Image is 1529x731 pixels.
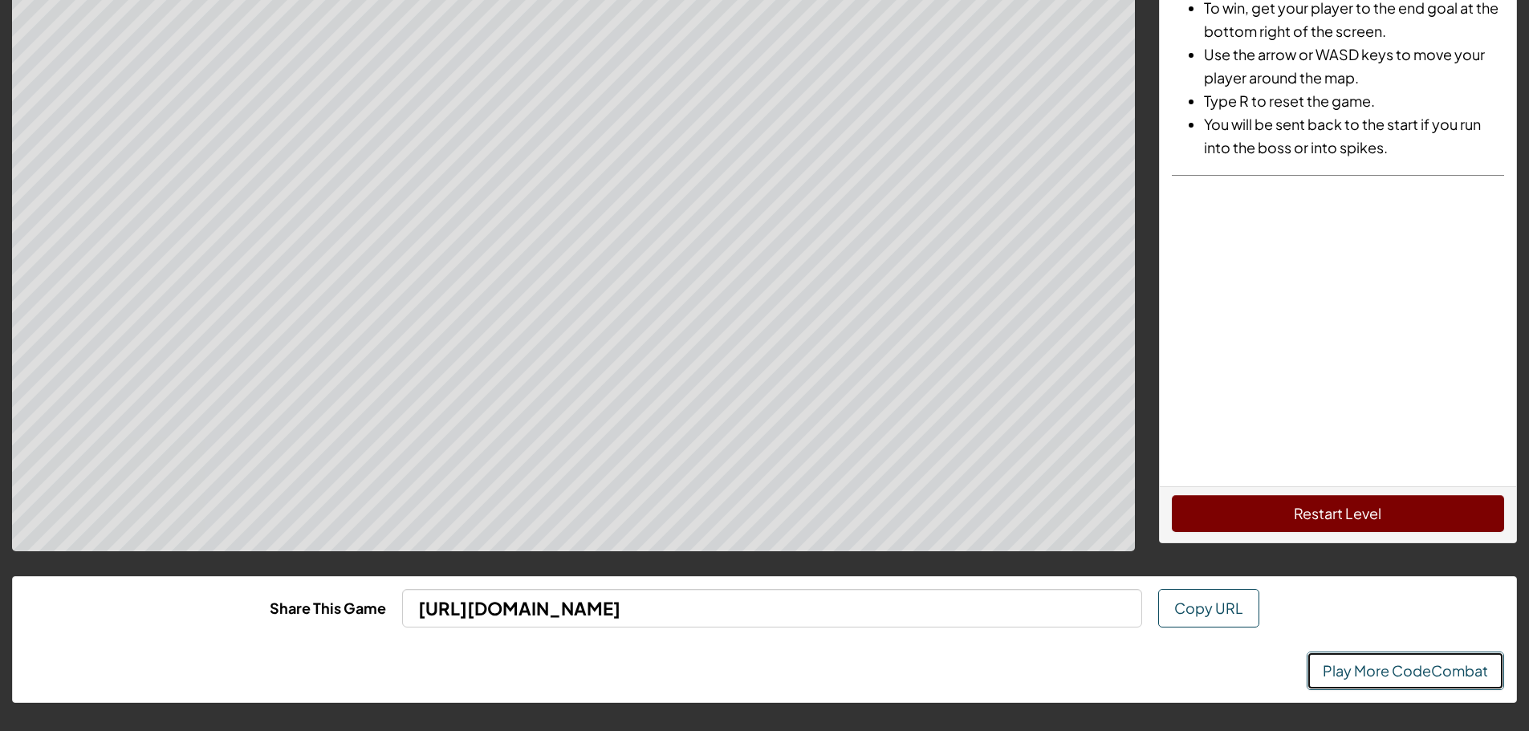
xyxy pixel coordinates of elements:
li: Use the arrow or WASD keys to move your player around the map. [1204,43,1504,89]
a: Play More CodeCombat [1307,652,1504,690]
li: Type R to reset the game. [1204,89,1504,112]
button: Restart Level [1172,495,1504,532]
b: Share This Game [270,599,386,617]
li: You will be sent back to the start if you run into the boss or into spikes. [1204,112,1504,159]
button: Copy URL [1158,589,1259,627]
span: Copy URL [1174,599,1243,617]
